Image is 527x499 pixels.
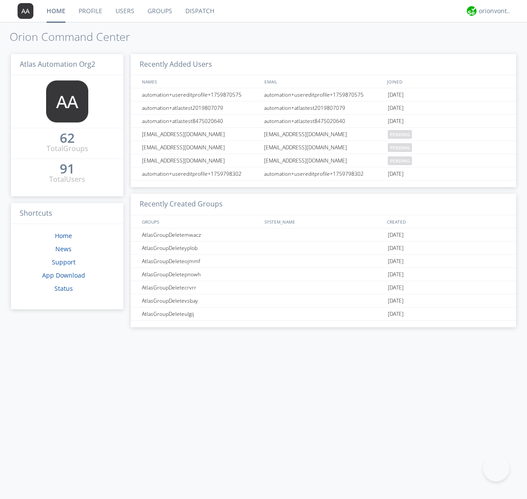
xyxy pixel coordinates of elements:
a: AtlasGroupDeleteulgij[DATE] [131,307,516,321]
span: [DATE] [388,167,404,181]
div: NAMES [140,75,260,88]
span: [DATE] [388,228,404,242]
span: pending [388,156,412,165]
span: [DATE] [388,307,404,321]
a: AtlasGroupDeletepnowh[DATE] [131,268,516,281]
span: pending [388,130,412,139]
a: Home [55,231,72,240]
h3: Recently Created Groups [131,194,516,215]
h3: Recently Added Users [131,54,516,76]
div: automation+atlastest2019807079 [140,101,261,114]
div: AtlasGroupDeletevsbay [140,294,261,307]
div: automation+usereditprofile+1759870575 [262,88,386,101]
a: [EMAIL_ADDRESS][DOMAIN_NAME][EMAIL_ADDRESS][DOMAIN_NAME]pending [131,128,516,141]
div: GROUPS [140,215,260,228]
a: AtlasGroupDeleteojmmf[DATE] [131,255,516,268]
div: [EMAIL_ADDRESS][DOMAIN_NAME] [262,141,386,154]
iframe: Toggle Customer Support [483,455,509,481]
div: automation+atlastest2019807079 [262,101,386,114]
div: SYSTEM_NAME [262,215,385,228]
div: Total Groups [47,144,88,154]
div: AtlasGroupDeletecrvrr [140,281,261,294]
div: automation+atlastest8475020640 [262,115,386,127]
a: automation+usereditprofile+1759870575automation+usereditprofile+1759870575[DATE] [131,88,516,101]
span: pending [388,143,412,152]
a: 62 [60,134,75,144]
span: [DATE] [388,255,404,268]
span: Atlas Automation Org2 [20,59,95,69]
span: [DATE] [388,115,404,128]
div: CREATED [385,215,508,228]
div: [EMAIL_ADDRESS][DOMAIN_NAME] [140,154,261,167]
img: 29d36aed6fa347d5a1537e7736e6aa13 [467,6,476,16]
a: AtlasGroupDeletecrvrr[DATE] [131,281,516,294]
a: automation+usereditprofile+1759798302automation+usereditprofile+1759798302[DATE] [131,167,516,181]
a: automation+atlastest8475020640automation+atlastest8475020640[DATE] [131,115,516,128]
div: automation+atlastest8475020640 [140,115,261,127]
a: [EMAIL_ADDRESS][DOMAIN_NAME][EMAIL_ADDRESS][DOMAIN_NAME]pending [131,154,516,167]
div: EMAIL [262,75,385,88]
a: automation+atlastest2019807079automation+atlastest2019807079[DATE] [131,101,516,115]
img: 373638.png [18,3,33,19]
a: App Download [42,271,85,279]
span: [DATE] [388,101,404,115]
span: [DATE] [388,281,404,294]
div: AtlasGroupDeleteulgij [140,307,261,320]
span: [DATE] [388,242,404,255]
a: [EMAIL_ADDRESS][DOMAIN_NAME][EMAIL_ADDRESS][DOMAIN_NAME]pending [131,141,516,154]
div: AtlasGroupDeleteyplob [140,242,261,254]
div: AtlasGroupDeletemwacz [140,228,261,241]
div: automation+usereditprofile+1759798302 [140,167,261,180]
div: AtlasGroupDeleteojmmf [140,255,261,268]
div: 62 [60,134,75,142]
a: AtlasGroupDeletevsbay[DATE] [131,294,516,307]
div: automation+usereditprofile+1759798302 [262,167,386,180]
a: Support [52,258,76,266]
a: AtlasGroupDeletemwacz[DATE] [131,228,516,242]
div: AtlasGroupDeletepnowh [140,268,261,281]
div: [EMAIL_ADDRESS][DOMAIN_NAME] [262,154,386,167]
div: Total Users [49,174,85,184]
span: [DATE] [388,268,404,281]
div: orionvontas+atlas+automation+org2 [479,7,512,15]
div: JOINED [385,75,508,88]
div: [EMAIL_ADDRESS][DOMAIN_NAME] [262,128,386,141]
a: 91 [60,164,75,174]
a: Status [54,284,73,293]
div: [EMAIL_ADDRESS][DOMAIN_NAME] [140,128,261,141]
a: AtlasGroupDeleteyplob[DATE] [131,242,516,255]
div: 91 [60,164,75,173]
span: [DATE] [388,88,404,101]
h3: Shortcuts [11,203,123,224]
img: 373638.png [46,80,88,123]
a: News [55,245,72,253]
span: [DATE] [388,294,404,307]
div: automation+usereditprofile+1759870575 [140,88,261,101]
div: [EMAIL_ADDRESS][DOMAIN_NAME] [140,141,261,154]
